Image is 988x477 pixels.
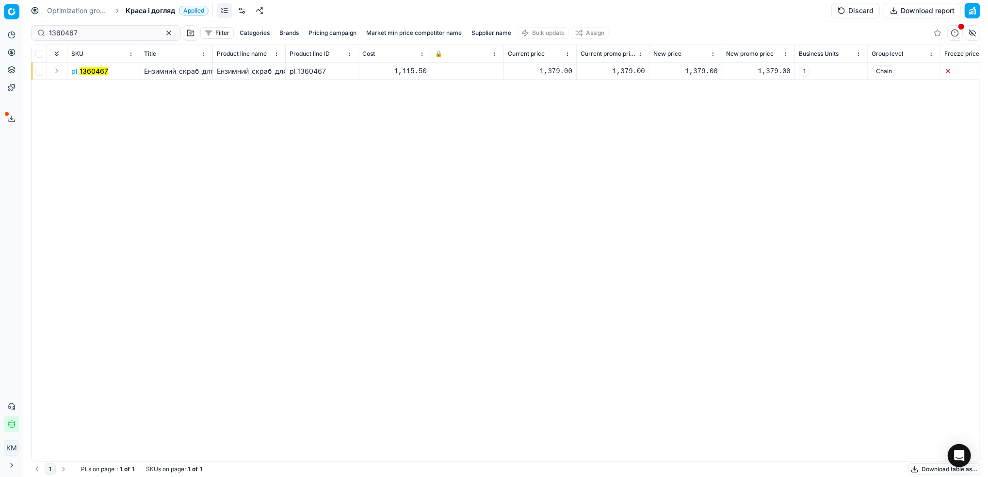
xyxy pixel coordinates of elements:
div: Open Intercom Messenger [948,444,971,467]
span: Product line name [217,50,267,58]
span: pl_ [71,66,108,76]
span: 🔒 [435,50,442,58]
button: Download report [884,3,961,18]
strong: of [192,465,198,473]
mark: 1360467 [80,67,108,75]
span: SKU [71,50,83,58]
div: 1,379.00 [726,66,791,76]
div: 1,379.00 [508,66,572,76]
button: 1 [45,463,56,475]
span: Краса і догляд [126,6,175,16]
div: 1,379.00 [653,66,718,76]
span: Current price [508,50,545,58]
input: Search by SKU or title [49,28,155,38]
div: pl_1360467 [290,66,354,76]
strong: 1 [188,465,190,473]
nav: pagination [31,463,69,475]
span: New promo price [726,50,774,58]
button: Assign [571,27,609,39]
strong: 1 [120,465,122,473]
span: New price [653,50,681,58]
button: Market min price competitor name [362,27,466,39]
div: 1,379.00 [581,66,645,76]
strong: of [124,465,130,473]
button: Categories [236,27,274,39]
span: Applied [179,6,209,16]
button: Filter [200,27,234,39]
nav: breadcrumb [47,6,209,16]
button: Go to next page [58,463,69,475]
button: Download table as... [908,463,980,475]
div: 1,115.50 [362,66,427,76]
button: КM [4,440,19,456]
span: Business Units [799,50,839,58]
button: Discard [831,3,880,18]
button: Expand [51,65,63,77]
span: SKUs on page : [146,465,186,473]
span: Cost [362,50,375,58]
span: Current promo price [581,50,635,58]
button: Brands [275,27,303,39]
span: Product line ID [290,50,330,58]
span: Freeze price [944,50,979,58]
span: PLs on page [81,465,114,473]
strong: 1 [200,465,202,473]
button: Go to previous page [31,463,43,475]
a: Optimization groups [47,6,109,16]
span: Group level [872,50,903,58]
button: Supplier name [468,27,515,39]
strong: 1 [132,465,134,473]
span: Краса і доглядApplied [126,6,209,16]
span: Chain [872,65,896,77]
button: Pricing campaign [305,27,360,39]
span: 1 [799,65,810,77]
button: Expand all [51,48,63,60]
button: pl_1360467 [71,66,108,76]
div: : [81,465,134,473]
button: Bulk update [517,27,569,39]
span: Title [144,50,156,58]
div: Ензимний_скраб_для_тіла_Christina_Nude_Mulberry_Enzymatic_Scrub_250_мл [217,66,281,76]
span: Ензимний_скраб_для_тіла_Christina_Nude_Mulberry_Enzymatic_Scrub_250_мл [144,67,397,75]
